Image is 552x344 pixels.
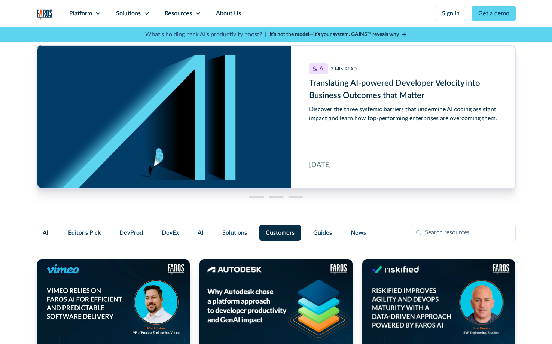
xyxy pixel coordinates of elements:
[37,9,53,20] a: home
[222,228,247,237] span: Solutions
[162,228,179,237] span: DevEx
[37,45,515,188] div: cms-link
[269,31,407,39] a: It’s not the model—it’s your system. GAINS™ reveals why
[68,228,101,237] span: Editor's Pick
[37,9,53,20] img: Logo of the analytics and reporting company Faros.
[351,228,366,237] span: News
[198,228,204,237] span: AI
[411,225,516,241] input: Search resources
[43,228,50,237] span: All
[145,30,266,39] p: What's holding back AI's productivity boost? |
[269,32,399,37] strong: It’s not the model—it’s your system. GAINS™ reveals why
[313,228,332,237] span: Guides
[37,225,516,241] form: Filter Form
[119,228,143,237] span: DevProd
[266,228,295,237] span: Customers
[69,9,92,18] div: Platform
[37,45,515,188] a: Translating AI-powered Developer Velocity into Business Outcomes that Matter
[436,6,466,21] a: Sign in
[165,9,192,18] div: Resources
[116,9,141,18] div: Solutions
[472,6,516,21] a: Get a demo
